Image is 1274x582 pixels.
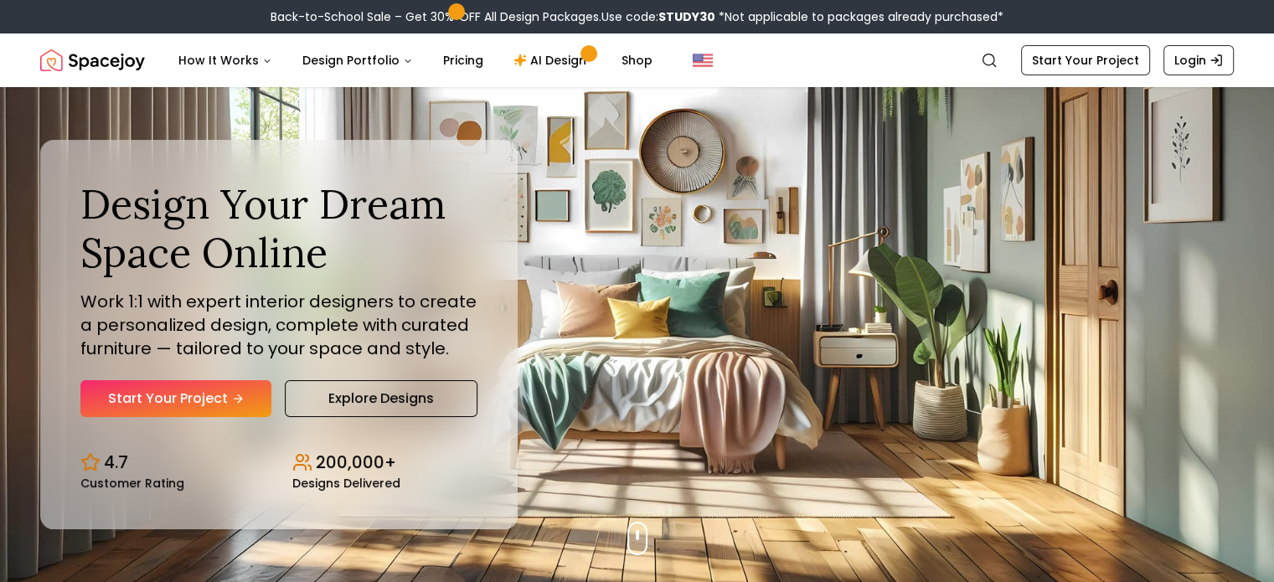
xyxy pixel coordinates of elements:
span: Use code: [601,8,715,25]
button: How It Works [165,44,286,77]
small: Customer Rating [80,477,184,489]
a: Start Your Project [80,380,271,417]
a: Pricing [430,44,497,77]
p: 200,000+ [316,451,396,474]
small: Designs Delivered [292,477,400,489]
span: *Not applicable to packages already purchased* [715,8,1003,25]
div: Design stats [80,437,477,489]
p: 4.7 [104,451,128,474]
img: Spacejoy Logo [40,44,145,77]
div: Back-to-School Sale – Get 30% OFF All Design Packages. [271,8,1003,25]
a: Login [1163,45,1234,75]
p: Work 1:1 with expert interior designers to create a personalized design, complete with curated fu... [80,290,477,360]
nav: Main [165,44,666,77]
h1: Design Your Dream Space Online [80,180,477,276]
a: Shop [608,44,666,77]
a: Start Your Project [1021,45,1150,75]
button: Design Portfolio [289,44,426,77]
a: Spacejoy [40,44,145,77]
nav: Global [40,33,1234,87]
img: United States [693,50,713,70]
b: STUDY30 [658,8,715,25]
a: Explore Designs [285,380,477,417]
a: AI Design [500,44,605,77]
